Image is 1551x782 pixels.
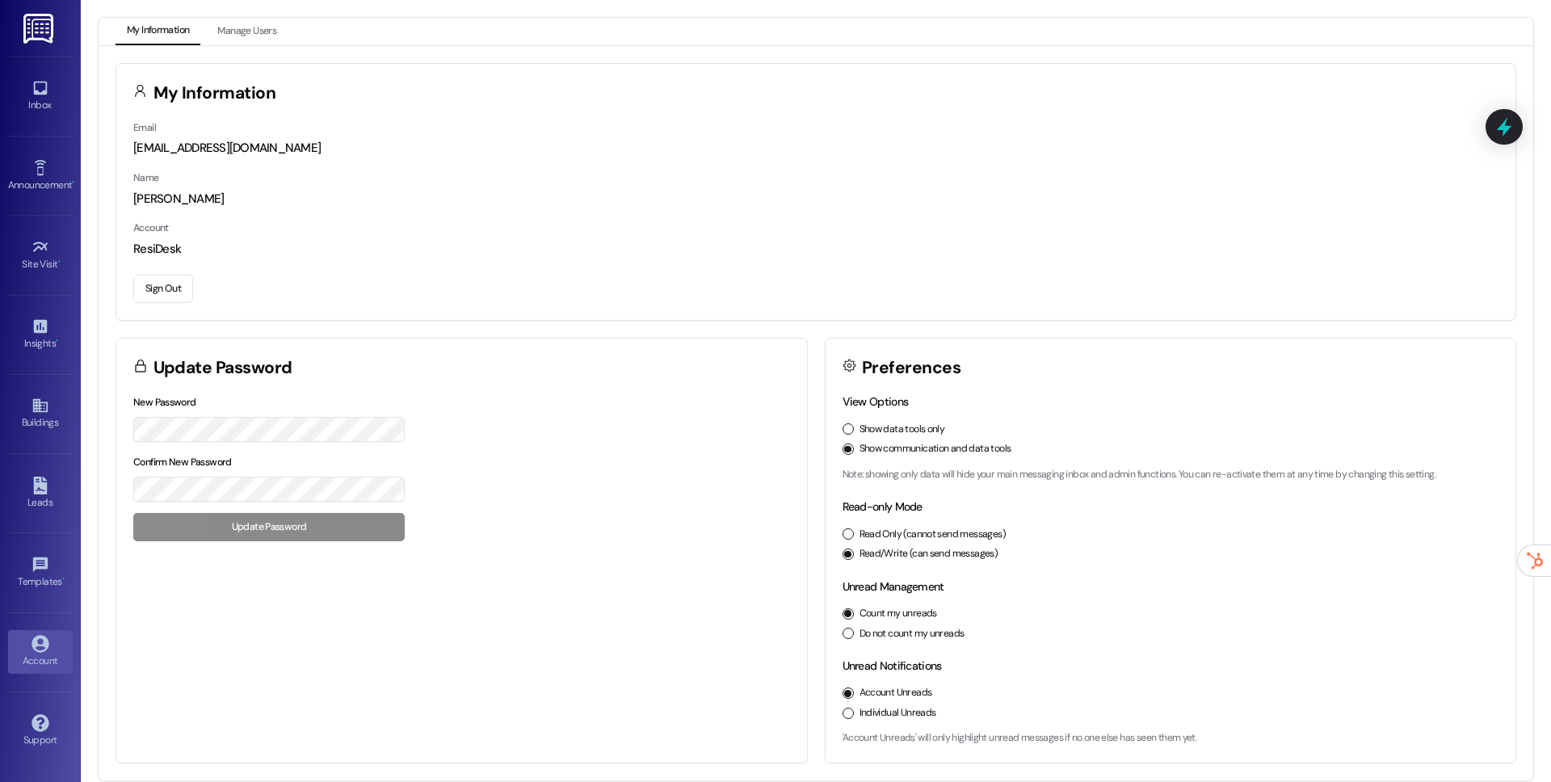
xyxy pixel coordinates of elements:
button: Sign Out [133,275,193,303]
span: • [62,574,65,585]
button: My Information [116,18,200,45]
a: Account [8,630,73,674]
button: Manage Users [206,18,288,45]
label: Name [133,171,159,184]
p: 'Account Unreads' will only highlight unread messages if no one else has seen them yet. [843,731,1499,746]
div: [EMAIL_ADDRESS][DOMAIN_NAME] [133,140,1498,157]
span: • [72,177,74,188]
a: Site Visit • [8,233,73,277]
label: Do not count my unreads [860,627,965,641]
label: Account Unreads [860,686,932,700]
a: Insights • [8,313,73,356]
span: • [56,335,58,347]
p: Note: showing only data will hide your main messaging inbox and admin functions. You can re-activ... [843,468,1499,482]
label: Show communication and data tools [860,442,1011,456]
a: Leads [8,472,73,515]
label: Unread Notifications [843,658,942,673]
h3: Preferences [862,359,960,376]
label: Count my unreads [860,607,937,621]
a: Templates • [8,551,73,595]
div: [PERSON_NAME] [133,191,1498,208]
label: Read-only Mode [843,499,923,514]
label: Account [133,221,169,234]
label: Read/Write (can send messages) [860,547,998,561]
img: ResiDesk Logo [23,14,57,44]
h3: My Information [153,85,276,102]
a: Buildings [8,392,73,435]
label: Email [133,121,156,134]
label: Show data tools only [860,423,945,437]
label: Confirm New Password [133,456,232,469]
h3: Update Password [153,359,292,376]
label: View Options [843,394,909,409]
label: Unread Management [843,579,944,594]
div: ResiDesk [133,241,1498,258]
label: New Password [133,396,196,409]
label: Read Only (cannot send messages) [860,528,1006,542]
a: Inbox [8,74,73,118]
span: • [58,256,61,267]
a: Support [8,709,73,753]
label: Individual Unreads [860,706,936,721]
